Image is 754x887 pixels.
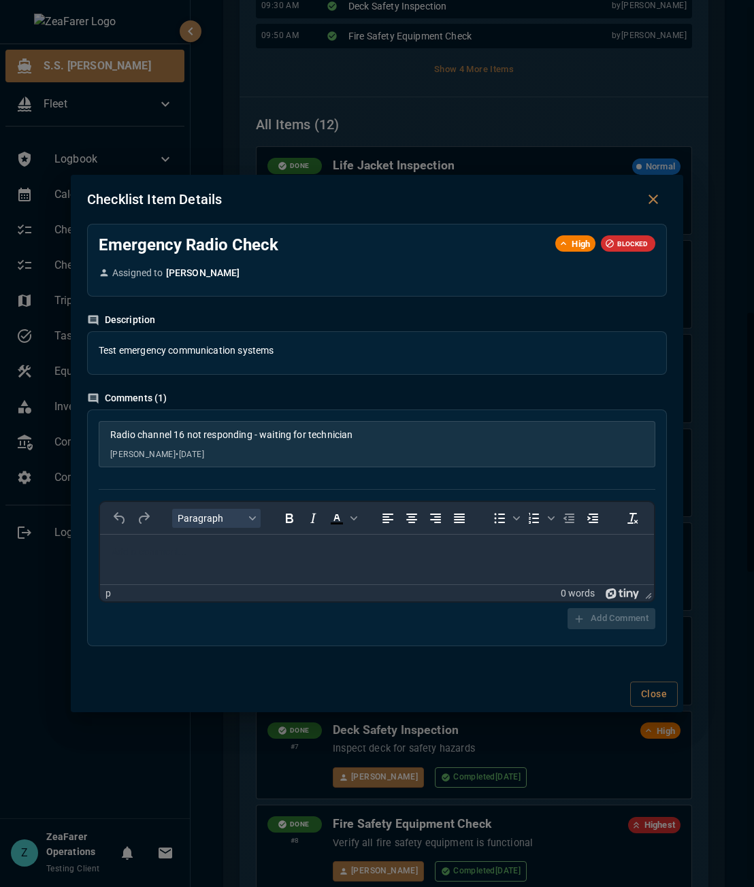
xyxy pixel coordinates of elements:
div: Radio channel 16 not responding - waiting for technician [110,427,644,442]
button: Italic [301,509,325,528]
span: [PERSON_NAME] • [DATE] [110,448,204,462]
p: [PERSON_NAME] [166,266,240,280]
a: Powered by Tiny [606,588,640,599]
span: High [566,237,595,251]
div: Press the Up and Down arrow keys to resize the editor. [640,585,654,601]
h2: Checklist Item Details [87,188,640,210]
button: Close dialog [640,186,667,213]
button: Bold [278,509,301,528]
button: Block Paragraph [172,509,261,528]
span: BLOCKED [612,239,653,249]
button: Justify [448,509,471,528]
button: Align right [424,509,447,528]
button: 0 words [561,588,595,599]
div: Bullet list [488,509,522,528]
h6: Comments ( 1 ) [87,391,667,406]
button: Clear formatting [621,509,644,528]
button: Increase indent [581,509,604,528]
div: Text color Black [325,509,359,528]
button: Align left [376,509,399,528]
button: Undo [108,509,131,528]
button: Close [630,682,678,707]
div: Test emergency communication systems [99,343,655,358]
div: Numbered list [523,509,557,528]
p: Assigned to [112,266,163,280]
h6: Description [87,313,667,328]
span: Paragraph [178,513,244,524]
div: p [105,588,111,599]
button: Decrease indent [557,509,580,528]
button: Redo [132,509,155,528]
button: Align center [400,509,423,528]
h5: Emergency Radio Check [99,235,544,255]
iframe: Rich Text Area [100,535,654,584]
